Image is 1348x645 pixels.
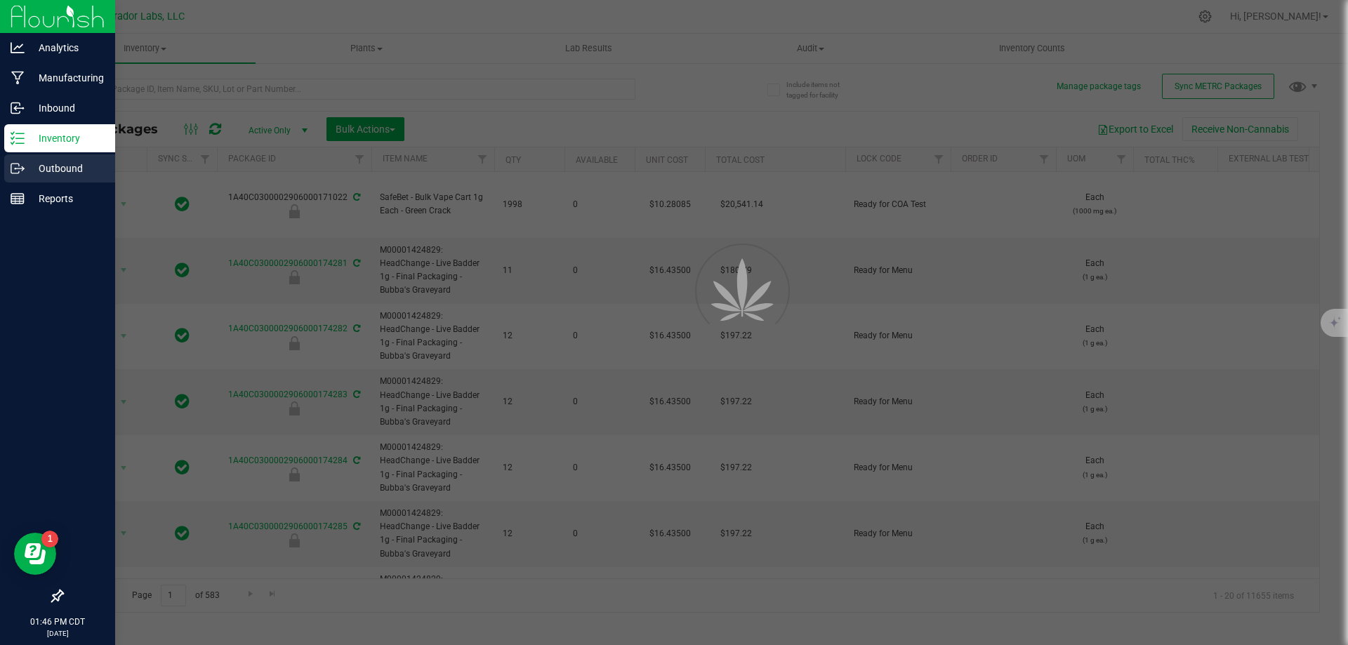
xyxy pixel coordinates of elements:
[25,39,109,56] p: Analytics
[25,190,109,207] p: Reports
[11,192,25,206] inline-svg: Reports
[25,69,109,86] p: Manufacturing
[11,41,25,55] inline-svg: Analytics
[6,616,109,628] p: 01:46 PM CDT
[11,161,25,175] inline-svg: Outbound
[41,531,58,547] iframe: Resource center unread badge
[25,100,109,117] p: Inbound
[14,533,56,575] iframe: Resource center
[11,131,25,145] inline-svg: Inventory
[25,130,109,147] p: Inventory
[11,101,25,115] inline-svg: Inbound
[6,628,109,639] p: [DATE]
[25,160,109,177] p: Outbound
[11,71,25,85] inline-svg: Manufacturing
